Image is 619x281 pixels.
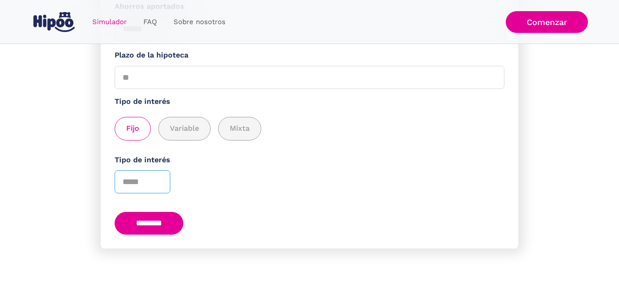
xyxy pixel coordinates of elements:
[115,50,504,61] label: Plazo de la hipoteca
[115,117,504,140] div: add_description_here
[31,8,77,36] a: home
[84,13,135,31] a: Simulador
[506,11,588,33] a: Comenzar
[165,13,234,31] a: Sobre nosotros
[230,123,250,134] span: Mixta
[135,13,165,31] a: FAQ
[126,123,139,134] span: Fijo
[170,123,199,134] span: Variable
[115,96,504,108] label: Tipo de interés
[115,154,504,166] label: Tipo de interés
